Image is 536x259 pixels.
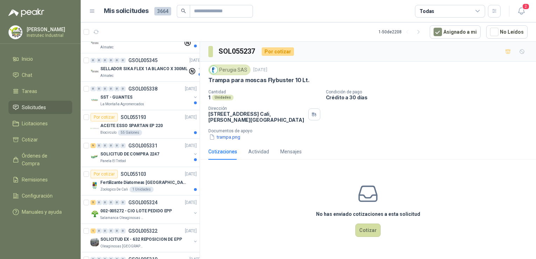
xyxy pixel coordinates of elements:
div: 0 [96,143,102,148]
a: 5 0 0 0 0 0 GSOL005324[DATE] Company Logo002-005272 - CIO LOTE PEDIDO EPPSalamanca Oleaginosas SAS [91,198,198,221]
p: SOL055193 [121,115,146,120]
a: Cotizar [8,133,72,146]
p: [DATE] [189,57,201,64]
p: Panela El Trébol [100,158,126,164]
img: Company Logo [91,39,99,47]
div: 0 [108,86,114,91]
img: Logo peakr [8,8,44,17]
div: 0 [102,86,108,91]
p: Instrutec Industrial [27,33,71,38]
span: Cotizar [22,136,38,144]
div: 0 [114,200,120,205]
div: 0 [114,143,120,148]
a: Por cotizarSOL055103[DATE] Company LogoFertilizante Diatomeas [GEOGRAPHIC_DATA] 25kg PolvoZoologi... [81,167,200,195]
span: search [181,8,186,13]
button: 2 [515,5,528,18]
div: 0 [120,86,126,91]
div: 0 [120,58,126,63]
button: No Leídos [486,25,528,39]
div: 0 [91,86,96,91]
a: 0 0 0 0 0 0 GSOL005345[DATE] Company LogoSELLADOR SIKA FLEX 1A BLANCO X 300MLAlmatec [91,56,203,79]
div: 0 [102,58,108,63]
p: Biocirculo [100,130,116,135]
div: 5 [91,200,96,205]
div: Unidades [212,95,234,100]
span: 2 [522,3,530,10]
a: Chat [8,68,72,82]
div: 0 [102,200,108,205]
div: 0 [108,58,114,63]
p: SOL055103 [121,172,146,177]
p: ACEITE ESSO SPARTAN EP 220 [100,122,163,129]
img: Company Logo [91,210,99,218]
div: 0 [108,200,114,205]
p: Documentos de apoyo [208,128,533,133]
p: [DATE] [185,199,197,206]
div: Perugia SAS [208,65,250,75]
img: Company Logo [91,153,99,161]
p: Crédito a 30 días [326,94,534,100]
a: Inicio [8,52,72,66]
img: Company Logo [91,181,99,190]
span: Manuales y ayuda [22,208,62,216]
h1: Mis solicitudes [104,6,149,16]
a: Licitaciones [8,117,72,130]
div: 0 [96,86,102,91]
a: Tareas [8,85,72,98]
div: 0 [96,200,102,205]
p: Trampa para moscas Flybuster 10 Lt. [208,77,310,84]
p: Cantidad [208,89,320,94]
div: 0 [96,58,102,63]
p: [DATE] [185,142,197,149]
p: [STREET_ADDRESS] Cali , [PERSON_NAME][GEOGRAPHIC_DATA] [208,111,306,123]
p: SELLADOR SIKA FLEX 1A BLANCO X 300ML [100,66,188,72]
a: 1 0 0 0 0 0 GSOL005322[DATE] Company LogoSOLICITUD EX - 632 REPOSICION DE EPPOleaginosas [GEOGRAP... [91,227,198,249]
span: Configuración [22,192,53,200]
a: 9 0 0 0 0 0 GSOL005331[DATE] Company LogoSOLICITUD DE COMPRA 2247Panela El Trébol [91,141,198,164]
div: 0 [114,58,120,63]
div: 1 Unidades [129,187,154,192]
div: Por cotizar [91,170,118,178]
span: Chat [22,71,32,79]
p: Condición de pago [326,89,534,94]
p: Zoologico De Cali [100,187,128,192]
div: Todas [420,7,434,15]
div: 0 [114,86,120,91]
p: Salamanca Oleaginosas SAS [100,215,145,221]
div: 55 Galones [118,130,142,135]
div: 0 [120,143,126,148]
p: GSOL005338 [128,86,158,91]
div: 1 - 50 de 2208 [378,26,424,38]
span: Tareas [22,87,37,95]
p: GSOL005331 [128,143,158,148]
button: trampa.png [208,133,241,141]
div: 0 [102,143,108,148]
p: GSOL005322 [128,228,158,233]
p: 1 [208,94,210,100]
p: Almatec [100,73,114,79]
div: Por cotizar [91,113,118,121]
div: 9 [91,143,96,148]
div: 0 [114,228,120,233]
img: Company Logo [210,66,217,74]
div: 1 [91,228,96,233]
p: Dirección [208,106,306,111]
img: Company Logo [9,26,22,39]
div: Cotizaciones [208,148,237,155]
h3: No has enviado cotizaciones a esta solicitud [316,210,420,218]
a: 0 0 0 0 0 0 GSOL005338[DATE] Company LogoSST - GUANTESLa Montaña Agromercados [91,85,198,107]
p: GSOL005345 [128,58,158,63]
a: Solicitudes [8,101,72,114]
img: Company Logo [91,238,99,246]
span: 3664 [154,7,171,15]
img: Company Logo [91,67,99,76]
div: 0 [96,228,102,233]
div: 0 [120,200,126,205]
p: Oleaginosas [GEOGRAPHIC_DATA][PERSON_NAME] [100,244,145,249]
span: Solicitudes [22,104,46,111]
p: [DATE] [185,114,197,121]
span: Órdenes de Compra [22,152,66,167]
div: Actividad [248,148,269,155]
p: [DATE] [185,228,197,234]
img: Company Logo [91,124,99,133]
